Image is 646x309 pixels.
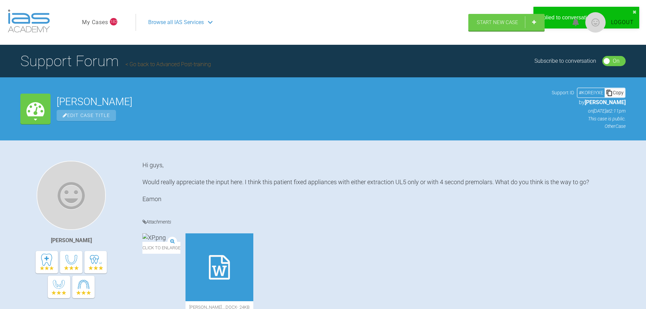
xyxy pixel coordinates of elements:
[37,161,106,230] img: Eamon OReilly
[51,236,92,245] div: [PERSON_NAME]
[82,18,108,27] a: My Cases
[611,18,634,27] a: Logout
[468,14,545,31] a: Start New Case
[142,161,626,208] div: Hi guys, Would really appreciate the input here. I think this patient fixed appliances with eithe...
[552,98,626,107] p: by
[142,233,166,242] img: XP.png
[585,12,606,33] img: profile.png
[142,218,626,226] h4: Attachments
[552,115,626,122] p: This case is public.
[57,97,546,107] h2: [PERSON_NAME]
[148,18,204,27] span: Browse all IAS Services
[110,18,117,25] span: 182
[552,89,574,96] span: Support ID
[142,242,180,254] span: Click to enlarge
[613,57,620,65] div: On
[585,99,626,105] span: [PERSON_NAME]
[578,89,605,96] div: # KOREIYXE
[125,61,211,67] a: Go back to Advanced Post-training
[57,110,116,121] span: Edit Case Title
[552,107,626,115] p: on [DATE] at 2:11pm
[477,19,518,25] span: Start New Case
[20,49,211,73] h1: Support Forum
[605,88,625,97] div: Copy
[8,9,50,33] img: logo-light.3e3ef733.png
[552,122,626,130] p: Other Case
[534,57,596,65] div: Subscribe to conversation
